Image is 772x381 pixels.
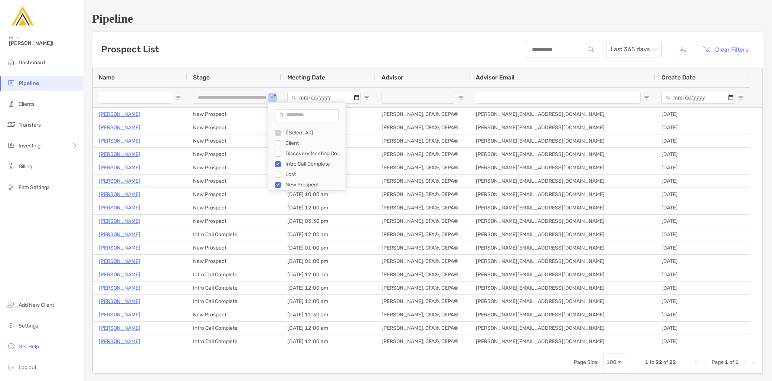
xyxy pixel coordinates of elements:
[187,201,281,214] div: New Prospect
[99,203,140,212] a: [PERSON_NAME]
[19,302,54,308] span: Add New Client
[281,268,376,281] div: [DATE] 12:00 am
[187,308,281,321] div: New Prospect
[703,359,709,365] div: Previous Page
[187,175,281,188] div: New Prospect
[376,215,470,228] div: [PERSON_NAME], CFA®, CEPA®
[19,143,40,149] span: Investing
[470,335,655,348] div: [PERSON_NAME][EMAIL_ADDRESS][DOMAIN_NAME]
[655,359,662,365] span: 22
[7,342,16,351] img: get-help icon
[470,281,655,294] div: [PERSON_NAME][EMAIL_ADDRESS][DOMAIN_NAME]
[7,58,16,66] img: dashboard icon
[470,308,655,321] div: [PERSON_NAME][EMAIL_ADDRESS][DOMAIN_NAME]
[376,335,470,348] div: [PERSON_NAME], CFA®, CEPA®
[735,359,739,365] span: 1
[7,300,16,309] img: add_new_client icon
[661,74,696,81] span: Create Date
[376,175,470,188] div: [PERSON_NAME], CFA®, CEPA®
[655,215,750,228] div: [DATE]
[19,80,39,87] span: Pipeline
[281,188,376,201] div: [DATE] 10:00 am
[99,136,140,146] a: [PERSON_NAME]
[376,295,470,308] div: [PERSON_NAME], CFA®, CEPA®
[655,161,750,174] div: [DATE]
[19,101,35,107] span: Clients
[376,148,470,161] div: [PERSON_NAME], CFA®, CEPA®
[268,102,346,190] div: Column Filter
[19,364,36,371] span: Log out
[99,74,115,81] span: Name
[99,310,140,319] p: [PERSON_NAME]
[9,3,36,30] img: Zoe Logo
[364,95,370,101] button: Open Filter Menu
[697,41,754,58] button: Clear Filters
[470,268,655,281] div: [PERSON_NAME][EMAIL_ADDRESS][DOMAIN_NAME]
[470,255,655,268] div: [PERSON_NAME][EMAIL_ADDRESS][DOMAIN_NAME]
[589,47,594,52] img: input icon
[99,216,140,226] a: [PERSON_NAME]
[269,95,275,101] button: Open Filter Menu
[669,359,676,365] span: 22
[655,322,750,335] div: [DATE]
[655,121,750,134] div: [DATE]
[281,255,376,268] div: [DATE] 01:00 pm
[285,140,341,146] div: Client
[281,308,376,321] div: [DATE] 11:30 am
[470,295,655,308] div: [PERSON_NAME][EMAIL_ADDRESS][DOMAIN_NAME]
[99,123,140,132] a: [PERSON_NAME]
[655,308,750,321] div: [DATE]
[19,122,41,128] span: Transfers
[7,182,16,191] img: firm-settings icon
[281,201,376,214] div: [DATE] 12:00 pm
[7,162,16,170] img: billing icon
[694,359,700,365] div: First Page
[287,74,325,81] span: Meeting Date
[19,59,45,66] span: Dashboard
[187,134,281,147] div: New Prospect
[376,348,470,361] div: [PERSON_NAME], CFA®, CEPA®
[376,121,470,134] div: [PERSON_NAME], CFA®, CEPA®
[99,283,140,293] p: [PERSON_NAME]
[644,95,650,101] button: Open Filter Menu
[376,255,470,268] div: [PERSON_NAME], CFA®, CEPA®
[19,163,32,170] span: Billing
[470,241,655,254] div: [PERSON_NAME][EMAIL_ADDRESS][DOMAIN_NAME]
[655,188,750,201] div: [DATE]
[281,215,376,228] div: [DATE] 03:30 pm
[655,201,750,214] div: [DATE]
[99,270,140,279] a: [PERSON_NAME]
[187,188,281,201] div: New Prospect
[187,268,281,281] div: Intro Call Complete
[281,281,376,294] div: [DATE] 12:00 pm
[7,120,16,129] img: transfers icon
[175,95,181,101] button: Open Filter Menu
[19,343,39,350] span: Get Help
[99,176,140,186] p: [PERSON_NAME]
[712,359,724,365] span: Page
[281,228,376,241] div: [DATE] 12:00 am
[655,281,750,294] div: [DATE]
[187,241,281,254] div: New Prospect
[655,228,750,241] div: [DATE]
[655,241,750,254] div: [DATE]
[99,323,140,333] p: [PERSON_NAME]
[7,141,16,150] img: investing icon
[99,230,140,239] p: [PERSON_NAME]
[470,161,655,174] div: [PERSON_NAME][EMAIL_ADDRESS][DOMAIN_NAME]
[187,348,281,361] div: Intro Call Complete
[285,130,341,136] div: (Select All)
[187,161,281,174] div: New Prospect
[19,323,38,329] span: Settings
[476,92,641,104] input: Advisor Email Filter Input
[7,321,16,330] img: settings icon
[655,268,750,281] div: [DATE]
[99,110,140,119] a: [PERSON_NAME]
[285,150,341,157] div: Discovery Meeting Complete
[99,163,140,172] p: [PERSON_NAME]
[187,121,281,134] div: New Prospect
